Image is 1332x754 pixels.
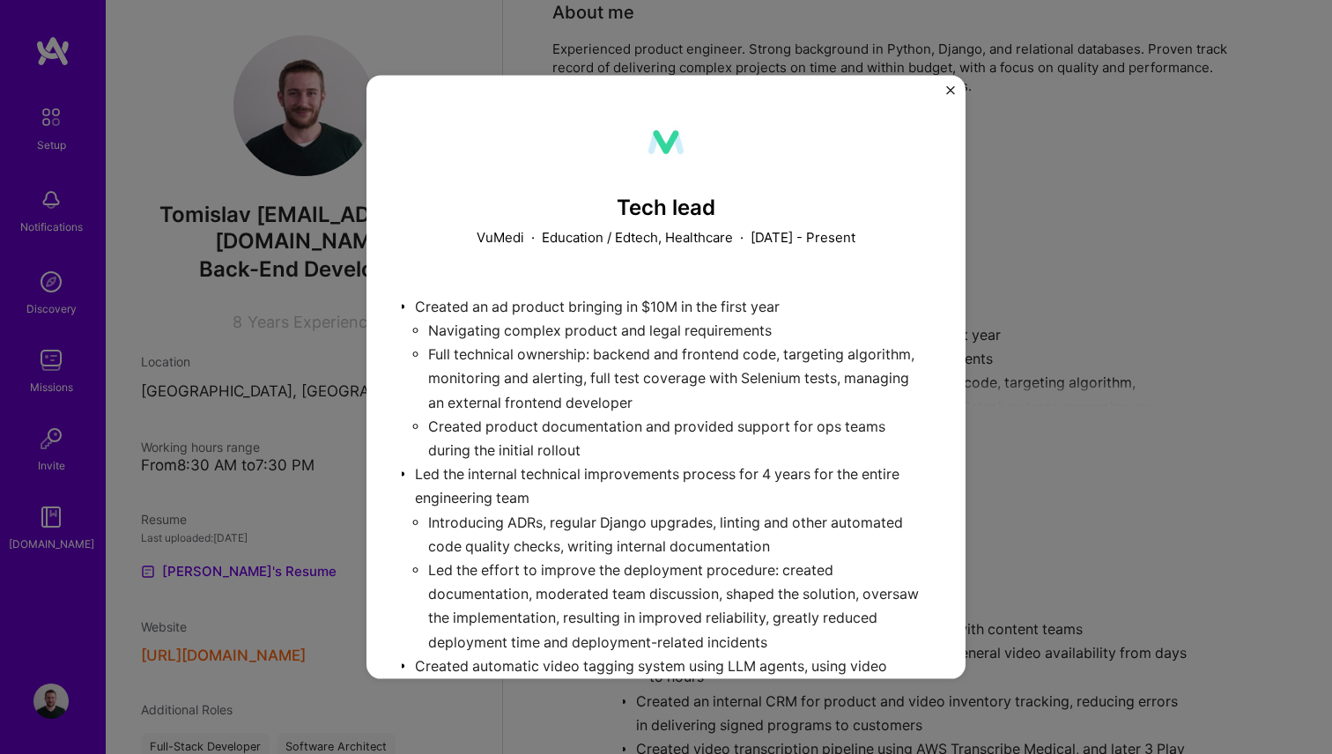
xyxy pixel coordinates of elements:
[542,227,733,246] p: Education / Edtech, Healthcare
[402,196,930,221] h3: Tech lead
[531,227,535,246] span: ·
[751,227,855,246] p: [DATE] - Present
[477,227,524,246] p: VuMedi
[740,227,744,246] span: ·
[946,86,955,105] button: Close
[634,111,698,174] img: Company logo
